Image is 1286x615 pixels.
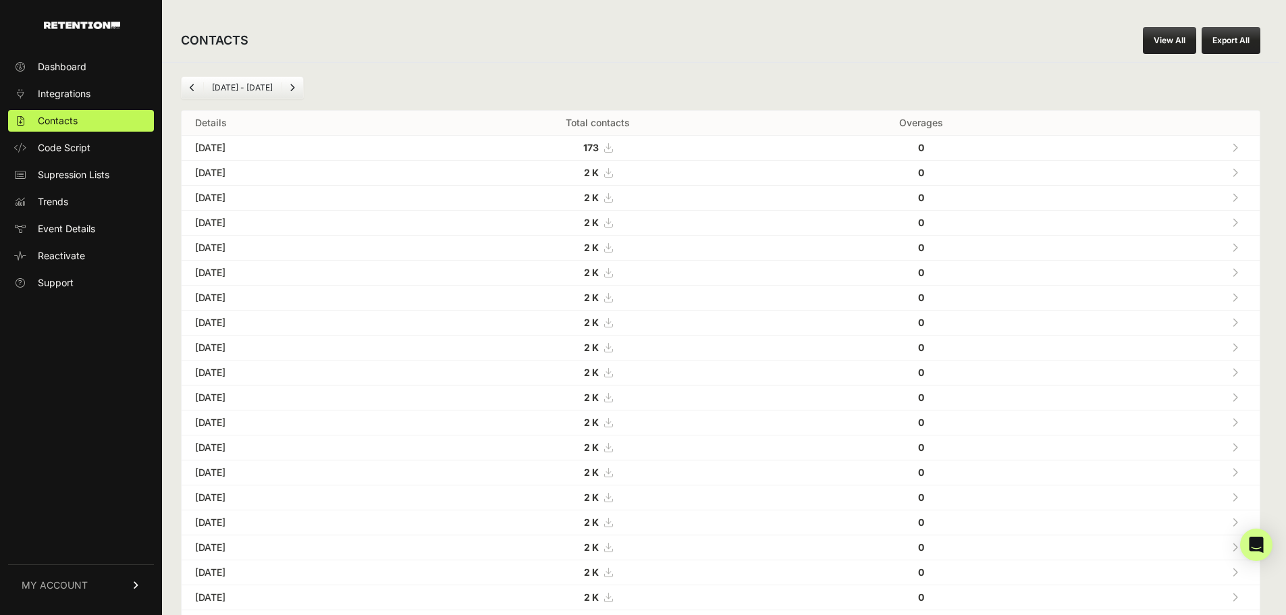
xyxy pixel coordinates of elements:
[584,541,599,553] strong: 2 K
[918,192,924,203] strong: 0
[584,566,599,578] strong: 2 K
[918,292,924,303] strong: 0
[38,222,95,236] span: Event Details
[584,342,612,353] a: 2 K
[584,217,612,228] a: 2 K
[918,167,924,178] strong: 0
[584,167,599,178] strong: 2 K
[918,392,924,403] strong: 0
[38,114,78,128] span: Contacts
[584,392,599,403] strong: 2 K
[182,111,416,136] th: Details
[918,142,924,153] strong: 0
[182,336,416,360] td: [DATE]
[584,242,599,253] strong: 2 K
[38,87,90,101] span: Integrations
[584,342,599,353] strong: 2 K
[1143,27,1196,54] a: View All
[584,417,599,428] strong: 2 K
[182,261,416,286] td: [DATE]
[584,491,599,503] strong: 2 K
[416,111,780,136] th: Total contacts
[182,77,203,99] a: Previous
[8,164,154,186] a: Supression Lists
[182,360,416,385] td: [DATE]
[44,22,120,29] img: Retention.com
[182,236,416,261] td: [DATE]
[918,491,924,503] strong: 0
[918,367,924,378] strong: 0
[38,276,74,290] span: Support
[584,566,612,578] a: 2 K
[282,77,303,99] a: Next
[8,245,154,267] a: Reactivate
[584,541,612,553] a: 2 K
[584,267,612,278] a: 2 K
[8,218,154,240] a: Event Details
[584,392,612,403] a: 2 K
[182,435,416,460] td: [DATE]
[8,272,154,294] a: Support
[8,137,154,159] a: Code Script
[584,167,612,178] a: 2 K
[38,195,68,209] span: Trends
[584,192,612,203] a: 2 K
[918,566,924,578] strong: 0
[584,442,599,453] strong: 2 K
[182,286,416,311] td: [DATE]
[182,535,416,560] td: [DATE]
[584,516,612,528] a: 2 K
[584,217,599,228] strong: 2 K
[918,217,924,228] strong: 0
[182,161,416,186] td: [DATE]
[182,485,416,510] td: [DATE]
[584,267,599,278] strong: 2 K
[584,292,599,303] strong: 2 K
[8,191,154,213] a: Trends
[584,466,599,478] strong: 2 K
[918,342,924,353] strong: 0
[780,111,1063,136] th: Overages
[38,141,90,155] span: Code Script
[181,31,248,50] h2: CONTACTS
[182,186,416,211] td: [DATE]
[584,442,612,453] a: 2 K
[584,516,599,528] strong: 2 K
[918,516,924,528] strong: 0
[8,83,154,105] a: Integrations
[1202,27,1260,54] button: Export All
[584,292,612,303] a: 2 K
[1240,529,1272,561] div: Open Intercom Messenger
[583,142,599,153] strong: 173
[583,142,612,153] a: 173
[22,579,88,592] span: MY ACCOUNT
[918,317,924,328] strong: 0
[918,466,924,478] strong: 0
[182,136,416,161] td: [DATE]
[918,267,924,278] strong: 0
[8,564,154,606] a: MY ACCOUNT
[918,417,924,428] strong: 0
[182,510,416,535] td: [DATE]
[8,110,154,132] a: Contacts
[584,367,612,378] a: 2 K
[182,410,416,435] td: [DATE]
[584,192,599,203] strong: 2 K
[182,560,416,585] td: [DATE]
[584,317,612,328] a: 2 K
[584,417,612,428] a: 2 K
[918,541,924,553] strong: 0
[584,591,599,603] strong: 2 K
[584,317,599,328] strong: 2 K
[182,460,416,485] td: [DATE]
[584,591,612,603] a: 2 K
[584,367,599,378] strong: 2 K
[182,311,416,336] td: [DATE]
[38,60,86,74] span: Dashboard
[38,168,109,182] span: Supression Lists
[918,591,924,603] strong: 0
[584,491,612,503] a: 2 K
[182,585,416,610] td: [DATE]
[918,442,924,453] strong: 0
[584,242,612,253] a: 2 K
